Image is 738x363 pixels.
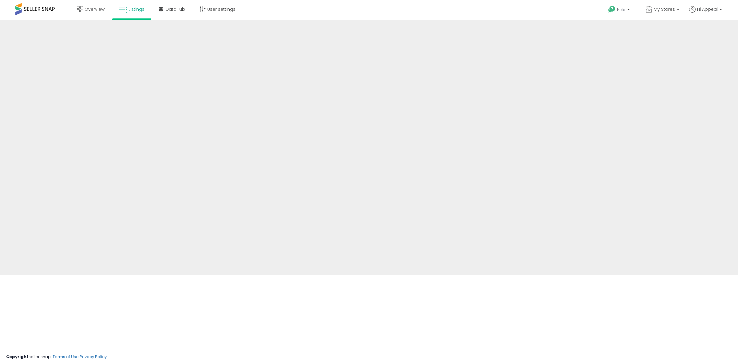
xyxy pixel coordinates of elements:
a: Help [603,1,636,20]
span: Hi Appeal [697,6,718,12]
a: Hi Appeal [689,6,722,20]
i: Get Help [608,6,616,13]
span: Help [617,7,625,12]
span: DataHub [166,6,185,12]
span: Overview [85,6,105,12]
span: My Stores [654,6,675,12]
span: Listings [129,6,145,12]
